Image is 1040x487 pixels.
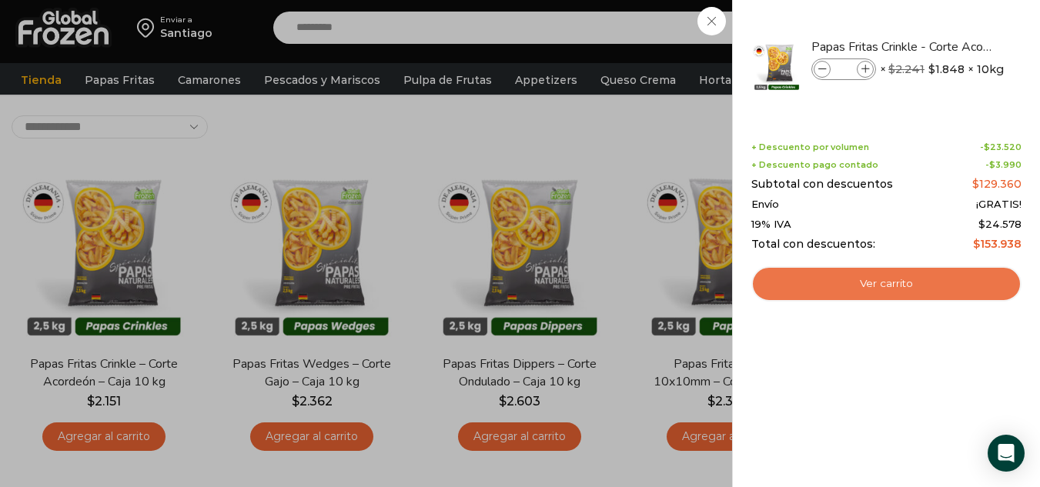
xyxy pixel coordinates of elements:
[989,159,995,170] span: $
[888,62,925,76] bdi: 2.241
[751,160,878,170] span: + Descuento pago contado
[988,435,1025,472] div: Open Intercom Messenger
[976,198,1022,211] span: ¡GRATIS!
[751,198,779,211] span: Envío
[984,142,990,152] span: $
[985,160,1022,170] span: -
[888,62,895,76] span: $
[751,178,893,191] span: Subtotal con descuentos
[811,38,995,55] a: Papas Fritas Crinkle - Corte Acordeón - Caja 10 kg
[751,266,1022,302] a: Ver carrito
[751,218,791,231] span: 19% IVA
[984,142,1022,152] bdi: 23.520
[751,238,875,251] span: Total con descuentos:
[928,62,965,77] bdi: 1.848
[973,237,1022,251] bdi: 153.938
[880,58,1004,80] span: × × 10kg
[978,218,1022,230] span: 24.578
[980,142,1022,152] span: -
[972,177,979,191] span: $
[751,142,869,152] span: + Descuento por volumen
[978,218,985,230] span: $
[972,177,1022,191] bdi: 129.360
[832,61,855,78] input: Product quantity
[973,237,980,251] span: $
[989,159,1022,170] bdi: 3.990
[928,62,935,77] span: $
